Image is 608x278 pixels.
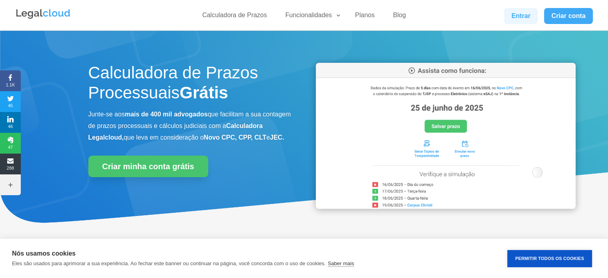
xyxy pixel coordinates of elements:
[15,8,71,20] img: Legalcloud Logo
[125,111,207,118] b: mais de 400 mil advogados
[12,250,76,257] strong: Nós usamos cookies
[88,156,208,177] a: Criar minha conta grátis
[88,109,292,143] p: Junte-se aos que facilitam a sua contagem de prazos processuais e cálculos judiciais com a que le...
[281,11,342,23] a: Funcionalidades
[204,134,267,141] b: Novo CPC, CPP, CLT
[197,11,272,23] a: Calculadora de Prazos
[544,8,593,24] a: Criar conta
[316,203,576,210] a: Calculadora de Prazos Processuais da Legalcloud
[15,14,71,21] a: Logo da Legalcloud
[88,122,263,141] b: Calculadora Legalcloud,
[350,11,379,23] a: Planos
[179,83,228,102] strong: Grátis
[328,260,354,267] a: Saber mais
[507,250,592,267] button: Permitir Todos os Cookies
[504,8,538,24] a: Entrar
[388,11,411,23] a: Blog
[12,260,326,266] p: Eles são usados para aprimorar a sua experiência. Ao fechar este banner ou continuar na página, v...
[88,63,292,107] h1: Calculadora de Prazos Processuais
[270,134,284,141] b: JEC.
[316,63,576,209] img: Calculadora de Prazos Processuais da Legalcloud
